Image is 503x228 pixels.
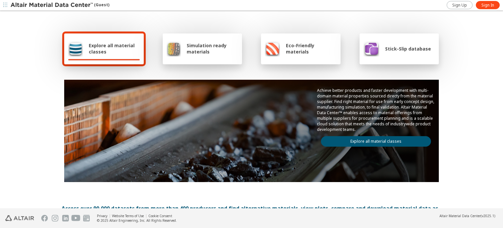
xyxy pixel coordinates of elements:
span: Sign In [481,3,494,8]
img: Altair Engineering [5,215,34,221]
img: Simulation ready materials [167,41,181,56]
div: (Guest) [10,2,109,9]
img: Eco-Friendly materials [265,41,280,56]
span: Explore all material classes [89,42,140,55]
div: © 2025 Altair Engineering, Inc. All Rights Reserved. [97,218,177,223]
img: Explore all material classes [68,41,83,56]
span: Stick-Slip database [385,46,431,52]
div: Access over 90,000 datasets from more than 400 producers and find alternative materials, view plo... [62,204,441,220]
img: Altair Material Data Center [10,2,94,9]
a: Explore all material classes [321,136,431,147]
a: Sign Up [447,1,473,9]
a: Privacy [97,214,107,218]
a: Cookie Consent [148,214,172,218]
a: Website Terms of Use [112,214,144,218]
span: Simulation ready materials [187,42,238,55]
img: Stick-Slip database [363,41,379,56]
p: Achieve better products and faster development with multi-domain material properties sourced dire... [317,88,435,132]
span: Altair Material Data Center [439,214,481,218]
span: Eco-Friendly materials [286,42,336,55]
span: Sign Up [452,3,467,8]
div: (v2025.1) [439,214,495,218]
a: Sign In [476,1,500,9]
